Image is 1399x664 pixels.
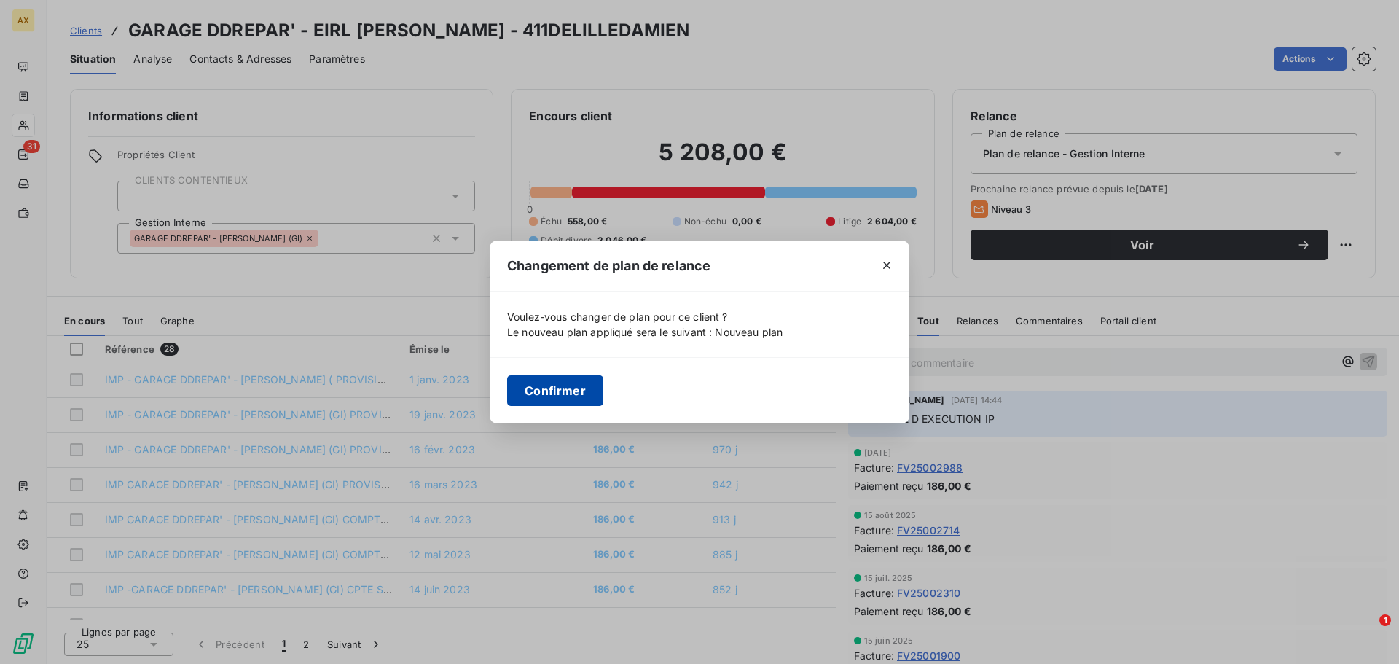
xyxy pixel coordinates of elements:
iframe: Intercom live chat [1349,614,1384,649]
span: Changement de plan de relance [507,256,710,276]
span: 1 [1379,614,1391,626]
button: Confirmer [507,375,603,406]
span: Le nouveau plan appliqué sera le suivant : Nouveau plan [507,324,783,340]
span: Voulez-vous changer de plan pour ce client ? [507,309,728,324]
